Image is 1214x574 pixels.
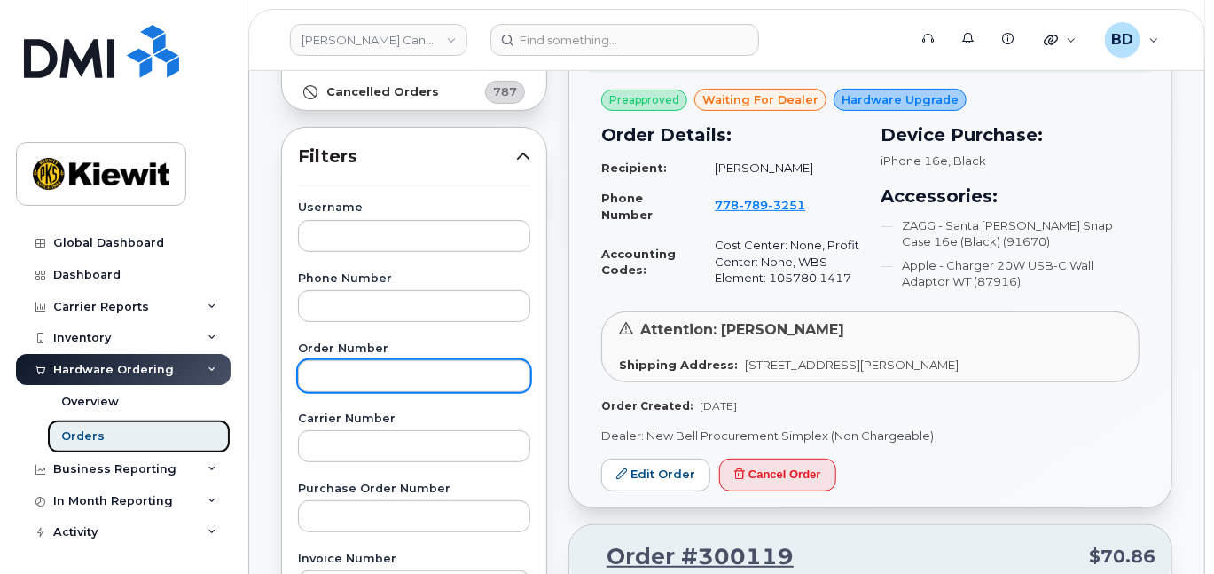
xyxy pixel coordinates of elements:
span: Hardware Upgrade [842,91,959,108]
input: Find something... [490,24,759,56]
a: Edit Order [601,459,710,491]
span: 3251 [768,198,805,212]
button: Cancel Order [719,459,836,491]
h3: Accessories: [881,183,1140,209]
div: Barbara Dye [1093,22,1171,58]
span: [STREET_ADDRESS][PERSON_NAME] [745,358,959,372]
span: 787 [493,83,517,100]
strong: Phone Number [601,191,653,222]
td: Cost Center: None, Profit Center: None, WBS Element: 105780.1417 [699,230,859,294]
div: Quicklinks [1031,22,1089,58]
p: Dealer: New Bell Procurement Simplex (Non Chargeable) [601,428,1140,444]
h3: Order Details: [601,122,860,148]
span: Attention: [PERSON_NAME] [640,321,844,338]
span: , Black [949,153,987,168]
label: Order Number [298,343,530,355]
span: iPhone 16e [881,153,949,168]
span: BD [1111,29,1133,51]
li: Apple - Charger 20W USB-C Wall Adaptor WT (87916) [881,257,1140,290]
a: Order #300119 [585,541,794,573]
strong: Order Created: [601,399,693,413]
a: Cancelled Orders787 [282,75,546,110]
strong: Cancelled Orders [326,85,439,99]
span: [DATE] [700,399,737,413]
h3: Device Purchase: [881,122,1140,148]
a: Kiewit Canada Inc [290,24,467,56]
strong: Recipient: [601,161,667,175]
span: waiting for dealer [702,91,818,108]
label: Invoice Number [298,554,530,565]
a: 7787893251 [715,198,826,212]
span: Filters [298,144,516,169]
span: 789 [739,198,768,212]
span: 778 [715,198,805,212]
label: Phone Number [298,273,530,285]
li: ZAGG - Santa [PERSON_NAME] Snap Case 16e (Black) (91670) [881,217,1140,250]
label: Purchase Order Number [298,484,530,495]
iframe: Messenger Launcher [1137,497,1201,561]
span: Preapproved [609,92,679,108]
td: [PERSON_NAME] [699,153,859,184]
label: Username [298,202,530,214]
span: $70.86 [1089,544,1155,570]
strong: Accounting Codes: [601,247,676,278]
strong: Shipping Address: [619,358,738,372]
label: Carrier Number [298,413,530,425]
